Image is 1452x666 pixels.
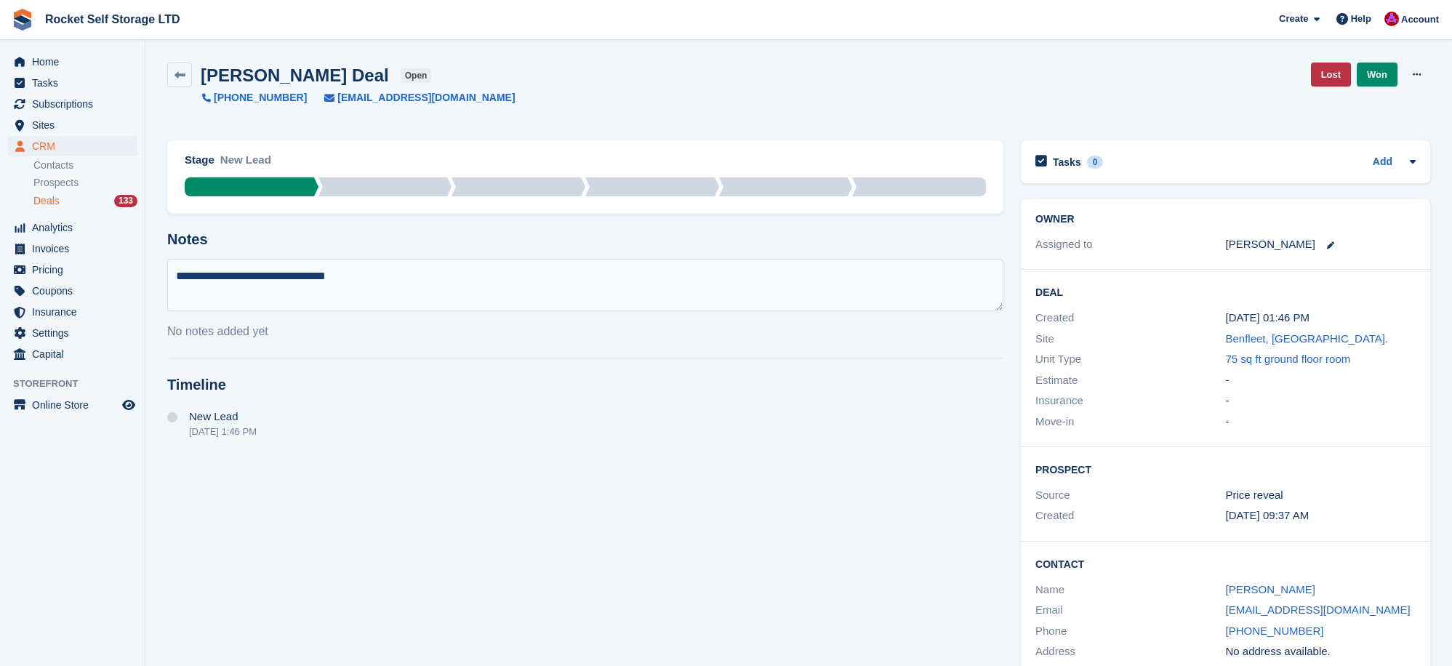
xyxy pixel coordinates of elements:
h2: Prospect [1035,462,1416,476]
a: Won [1357,63,1397,87]
h2: Owner [1035,214,1416,225]
div: Name [1035,582,1225,598]
span: Settings [32,323,119,343]
div: Site [1035,331,1225,348]
a: [EMAIL_ADDRESS][DOMAIN_NAME] [1226,603,1411,616]
h2: Deal [1035,284,1416,299]
span: CRM [32,136,119,156]
img: Lee Tresadern [1384,12,1399,26]
div: [PERSON_NAME] [1226,236,1315,253]
span: Prospects [33,176,79,190]
div: [DATE] 1:46 PM [189,426,257,437]
a: menu [7,238,137,259]
div: Insurance [1035,393,1225,409]
div: Created [1035,507,1225,524]
span: Help [1351,12,1371,26]
a: menu [7,260,137,280]
a: menu [7,344,137,364]
a: Deals 133 [33,193,137,209]
a: Rocket Self Storage LTD [39,7,186,31]
span: Subscriptions [32,94,119,114]
div: - [1226,372,1416,389]
a: menu [7,52,137,72]
div: Assigned to [1035,236,1225,253]
a: Prospects [33,175,137,190]
div: [DATE] 01:46 PM [1226,310,1416,326]
div: - [1226,414,1416,430]
span: Pricing [32,260,119,280]
a: Benfleet, [GEOGRAPHIC_DATA]. [1226,332,1389,345]
div: Created [1035,310,1225,326]
a: menu [7,73,137,93]
h2: Timeline [167,377,1003,393]
a: Preview store [120,396,137,414]
a: [PERSON_NAME] [1226,583,1315,595]
h2: Tasks [1053,156,1081,169]
h2: Notes [167,231,1003,248]
div: 0 [1087,156,1104,169]
span: [PHONE_NUMBER] [214,90,307,105]
a: 75 sq ft ground floor room [1226,353,1351,365]
div: - [1226,393,1416,409]
span: Create [1279,12,1308,26]
div: Unit Type [1035,351,1225,368]
h2: [PERSON_NAME] Deal [201,65,389,85]
a: menu [7,395,137,415]
span: Deals [33,194,60,208]
span: New Lead [189,411,238,422]
a: Lost [1311,63,1351,87]
div: Address [1035,643,1225,660]
span: No notes added yet [167,325,268,337]
div: Move-in [1035,414,1225,430]
a: menu [7,94,137,114]
img: stora-icon-8386f47178a22dfd0bd8f6a31ec36ba5ce8667c1dd55bd0f319d3a0aa187defe.svg [12,9,33,31]
a: menu [7,302,137,322]
div: Phone [1035,623,1225,640]
a: Add [1373,154,1392,171]
span: Sites [32,115,119,135]
span: Online Store [32,395,119,415]
div: [DATE] 09:37 AM [1226,507,1416,524]
div: No address available. [1226,643,1416,660]
span: Insurance [32,302,119,322]
div: New Lead [220,152,271,177]
span: Capital [32,344,119,364]
span: Coupons [32,281,119,301]
div: 133 [114,195,137,207]
span: Tasks [32,73,119,93]
div: Email [1035,602,1225,619]
a: menu [7,281,137,301]
span: [EMAIL_ADDRESS][DOMAIN_NAME] [337,90,515,105]
a: [EMAIL_ADDRESS][DOMAIN_NAME] [307,90,515,105]
div: Source [1035,487,1225,504]
h2: Contact [1035,556,1416,571]
a: menu [7,115,137,135]
span: open [401,68,432,83]
a: menu [7,136,137,156]
span: Invoices [32,238,119,259]
a: menu [7,323,137,343]
a: [PHONE_NUMBER] [202,90,307,105]
div: Stage [185,152,214,169]
a: Contacts [33,159,137,172]
span: Storefront [13,377,145,391]
div: Estimate [1035,372,1225,389]
a: menu [7,217,137,238]
span: Account [1401,12,1439,27]
span: Analytics [32,217,119,238]
div: Price reveal [1226,487,1416,504]
span: Home [32,52,119,72]
a: [PHONE_NUMBER] [1226,625,1324,637]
